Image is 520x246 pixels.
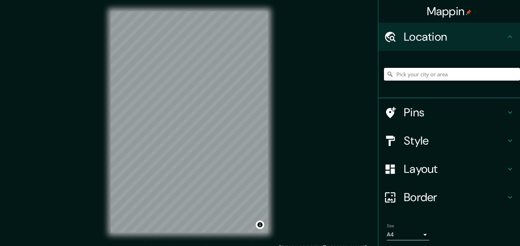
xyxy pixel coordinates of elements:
div: Layout [378,155,520,183]
div: Location [378,23,520,51]
canvas: Map [111,11,268,233]
label: Size [387,223,394,229]
input: Pick your city or area [384,68,520,81]
button: Toggle attribution [256,221,264,229]
h4: Layout [404,162,506,176]
div: Style [378,127,520,155]
div: Pins [378,98,520,127]
h4: Style [404,134,506,148]
h4: Mappin [427,4,472,18]
h4: Pins [404,105,506,119]
div: Border [378,183,520,211]
iframe: Help widget launcher [457,218,512,238]
div: A4 [387,229,429,240]
img: pin-icon.png [466,10,471,15]
h4: Location [404,30,506,44]
h4: Border [404,190,506,204]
